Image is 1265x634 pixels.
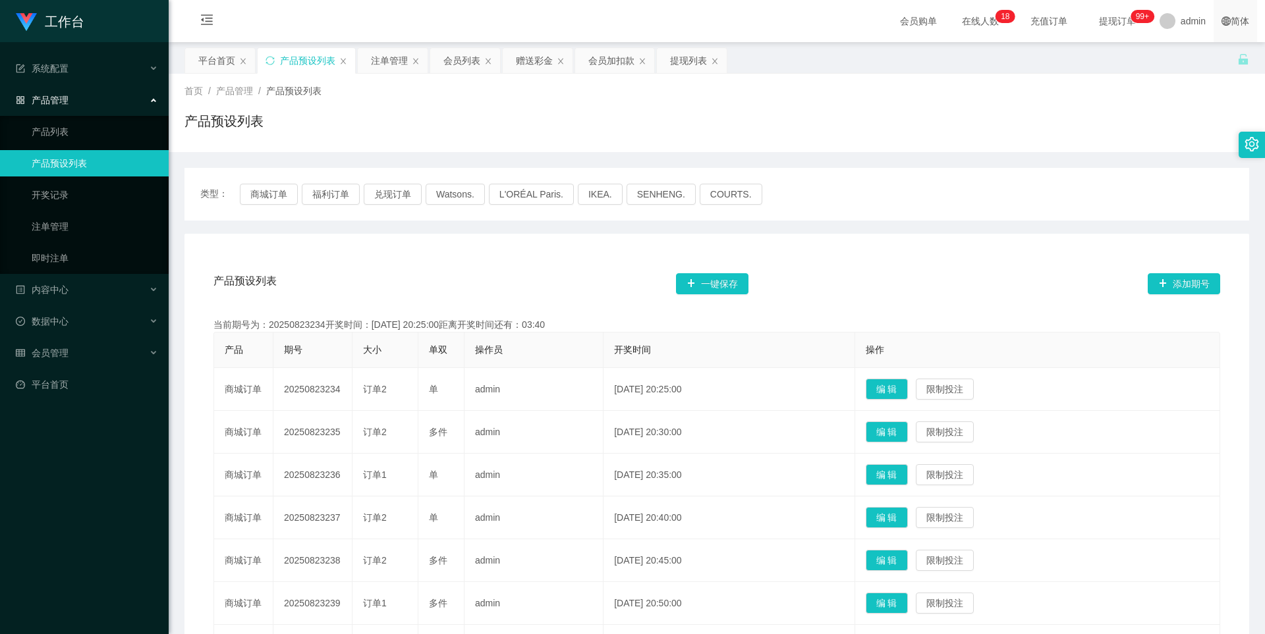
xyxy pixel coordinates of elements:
div: 提现列表 [670,48,707,73]
span: 会员管理 [16,348,69,358]
td: 商城订单 [214,411,273,454]
span: 订单1 [363,598,387,608]
button: 限制投注 [916,464,974,485]
p: 1 [1001,10,1005,23]
i: 图标: form [16,64,25,73]
i: 图标: profile [16,285,25,294]
div: 赠送彩金 [516,48,553,73]
span: 类型： [200,184,240,205]
span: 数据中心 [16,316,69,327]
td: 20250823235 [273,411,352,454]
td: admin [464,454,604,496]
td: 商城订单 [214,368,273,411]
td: [DATE] 20:40:00 [604,496,855,539]
button: SENHENG. [627,184,696,205]
td: [DATE] 20:35:00 [604,454,855,496]
span: 多件 [429,555,447,566]
span: 提现订单 [1092,16,1142,26]
td: admin [464,411,604,454]
span: 多件 [429,427,447,437]
span: 期号 [284,344,302,355]
i: 图标: appstore-o [16,95,25,105]
img: logo.9652507e.png [16,13,37,32]
a: 产品预设列表 [32,150,158,176]
i: 图标: menu-fold [184,1,229,43]
button: IKEA. [578,184,623,205]
button: 限制投注 [916,379,974,400]
a: 即时注单 [32,245,158,271]
td: [DATE] 20:50:00 [604,582,855,625]
span: / [208,86,211,96]
button: 编 辑 [866,507,908,528]
button: 图标: plus添加期号 [1148,273,1220,294]
td: 商城订单 [214,539,273,582]
a: 开奖记录 [32,182,158,208]
i: 图标: close [484,57,492,65]
span: 订单2 [363,384,387,394]
button: 编 辑 [866,464,908,485]
button: 编 辑 [866,379,908,400]
div: 会员加扣款 [588,48,634,73]
div: 当前期号为：20250823234开奖时间：[DATE] 20:25:00距离开奖时间还有：03:40 [213,318,1220,332]
button: 商城订单 [240,184,298,205]
span: / [258,86,261,96]
i: 图标: sync [266,56,275,65]
span: 内容中心 [16,284,69,295]
i: 图标: setting [1245,137,1259,151]
span: 充值订单 [1024,16,1074,26]
button: 福利订单 [302,184,360,205]
span: 产品管理 [216,86,253,96]
td: admin [464,368,604,411]
td: 20250823239 [273,582,352,625]
span: 单 [429,469,438,480]
a: 工作台 [16,16,84,26]
td: admin [464,539,604,582]
div: 注单管理 [371,48,408,73]
button: 限制投注 [916,507,974,528]
a: 注单管理 [32,213,158,240]
span: 单 [429,512,438,523]
a: 产品列表 [32,119,158,145]
td: 商城订单 [214,582,273,625]
span: 系统配置 [16,63,69,74]
button: 编 辑 [866,421,908,442]
i: 图标: close [339,57,347,65]
button: 图标: plus一键保存 [676,273,748,294]
td: [DATE] 20:30:00 [604,411,855,454]
td: [DATE] 20:45:00 [604,539,855,582]
i: 图标: close [239,57,247,65]
button: 限制投注 [916,593,974,614]
button: Watsons. [426,184,485,205]
i: 图标: close [412,57,420,65]
div: 会员列表 [443,48,480,73]
h1: 工作台 [45,1,84,43]
button: 编 辑 [866,550,908,571]
td: admin [464,496,604,539]
span: 订单2 [363,427,387,437]
sup: 937 [1131,10,1154,23]
td: 20250823238 [273,539,352,582]
td: 商城订单 [214,454,273,496]
span: 产品预设列表 [266,86,322,96]
div: 平台首页 [198,48,235,73]
span: 订单1 [363,469,387,480]
span: 产品 [225,344,243,355]
button: 编 辑 [866,593,908,614]
span: 单双 [429,344,447,355]
span: 订单2 [363,512,387,523]
button: 兑现订单 [364,184,422,205]
span: 开奖时间 [614,344,651,355]
span: 产品管理 [16,95,69,105]
i: 图标: check-circle-o [16,317,25,326]
span: 操作员 [475,344,503,355]
i: 图标: global [1222,16,1231,26]
td: 商城订单 [214,496,273,539]
span: 首页 [184,86,203,96]
i: 图标: unlock [1237,53,1249,65]
button: COURTS. [700,184,762,205]
a: 图标: dashboard平台首页 [16,371,158,398]
span: 多件 [429,598,447,608]
span: 操作 [866,344,884,355]
td: 20250823236 [273,454,352,496]
td: [DATE] 20:25:00 [604,368,855,411]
